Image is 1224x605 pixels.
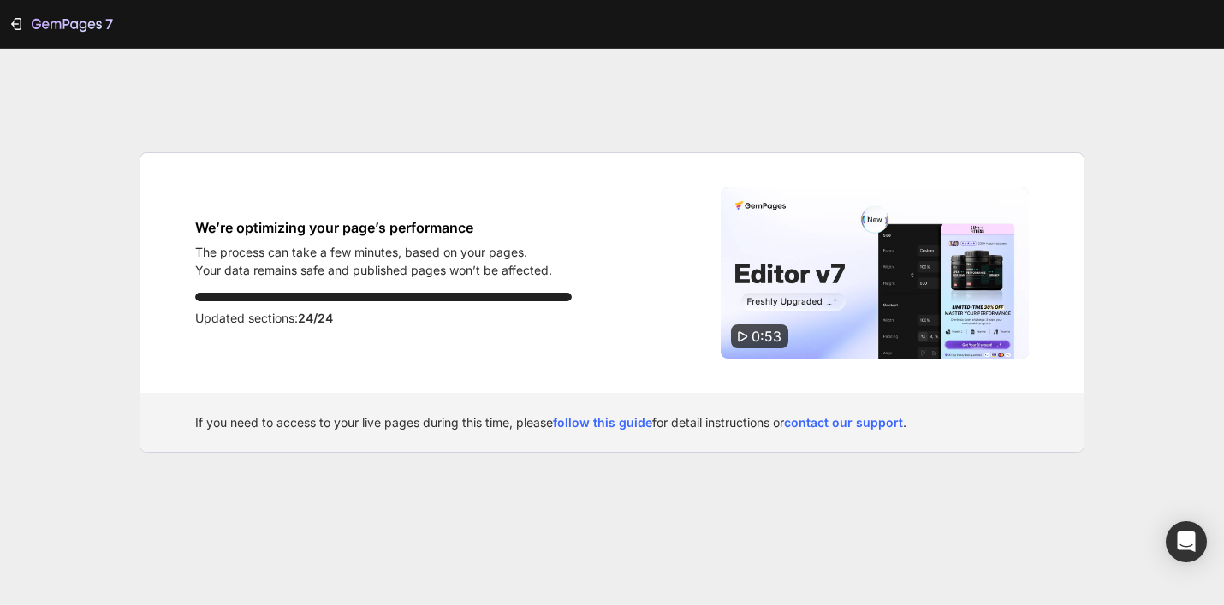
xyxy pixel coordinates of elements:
p: Your data remains safe and published pages won’t be affected. [195,261,552,279]
a: follow this guide [553,415,652,430]
p: Updated sections: [195,308,572,329]
p: The process can take a few minutes, based on your pages. [195,243,552,261]
span: 0:53 [752,328,781,345]
div: If you need to access to your live pages during this time, please for detail instructions or . [195,413,1029,431]
p: 7 [105,14,113,34]
div: Open Intercom Messenger [1166,521,1207,562]
img: Video thumbnail [721,187,1029,359]
a: contact our support [784,415,903,430]
h1: We’re optimizing your page’s performance [195,217,552,238]
span: 24/24 [298,311,333,325]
